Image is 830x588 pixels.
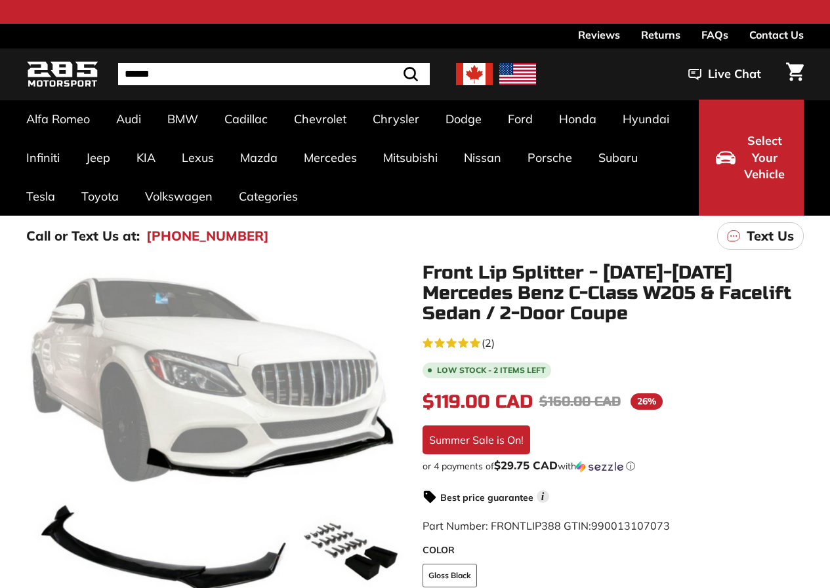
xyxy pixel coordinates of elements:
[440,492,533,503] strong: Best price guarantee
[610,100,682,138] a: Hyundai
[631,393,663,410] span: 26%
[423,334,804,351] a: 5.0 rating (2 votes)
[641,24,680,46] a: Returns
[747,226,794,246] p: Text Us
[73,138,123,177] a: Jeep
[717,222,804,250] a: Text Us
[742,132,787,183] span: Select Your Vehicle
[360,100,432,138] a: Chrysler
[423,543,804,557] label: COLOR
[432,100,495,138] a: Dodge
[576,461,623,473] img: Sezzle
[132,177,226,216] a: Volkswagen
[227,138,291,177] a: Mazda
[26,59,98,90] img: Logo_285_Motorsport_areodynamics_components
[699,100,804,216] button: Select Your Vehicle
[154,100,211,138] a: BMW
[423,519,670,532] span: Part Number: FRONTLIP388 GTIN:
[451,138,514,177] a: Nissan
[671,58,778,90] button: Live Chat
[494,458,558,472] span: $29.75 CAD
[68,177,132,216] a: Toyota
[146,226,269,246] a: [PHONE_NUMBER]
[26,226,140,246] p: Call or Text Us at:
[103,100,154,138] a: Audi
[169,138,227,177] a: Lexus
[423,391,533,413] span: $119.00 CAD
[749,24,804,46] a: Contact Us
[281,100,360,138] a: Chevrolet
[123,138,169,177] a: KIA
[13,100,103,138] a: Alfa Romeo
[546,100,610,138] a: Honda
[539,393,621,410] span: $160.00 CAD
[591,519,670,532] span: 990013107073
[291,138,370,177] a: Mercedes
[370,138,451,177] a: Mitsubishi
[211,100,281,138] a: Cadillac
[423,263,804,323] h1: Front Lip Splitter - [DATE]-[DATE] Mercedes Benz C-Class W205 & Facelift Sedan / 2-Door Coupe
[13,177,68,216] a: Tesla
[423,460,804,473] div: or 4 payments of$29.75 CADwithSezzle Click to learn more about Sezzle
[537,490,549,503] span: i
[437,366,546,374] span: Low stock - 2 items left
[13,138,73,177] a: Infiniti
[778,52,812,96] a: Cart
[118,63,430,85] input: Search
[578,24,620,46] a: Reviews
[482,335,495,351] span: (2)
[423,425,530,454] div: Summer Sale is On!
[708,66,761,83] span: Live Chat
[495,100,546,138] a: Ford
[701,24,728,46] a: FAQs
[423,460,804,473] div: or 4 payments of with
[226,177,311,216] a: Categories
[585,138,651,177] a: Subaru
[514,138,585,177] a: Porsche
